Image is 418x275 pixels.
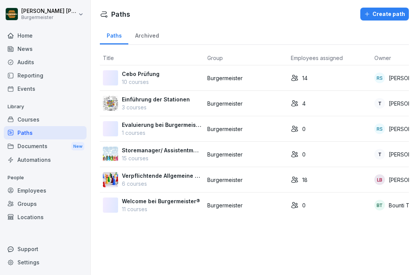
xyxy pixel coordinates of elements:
[103,55,114,61] span: Title
[4,242,87,256] div: Support
[204,51,288,65] th: Group
[302,100,306,107] p: 4
[4,172,87,184] p: People
[4,101,87,113] p: Library
[4,126,87,139] a: Paths
[122,95,190,103] p: Einführung der Stationen
[122,154,201,162] p: 15 courses
[4,139,87,153] a: DocumentsNew
[374,55,391,61] span: Owner
[302,176,308,184] p: 18
[122,146,201,154] p: Storemanager/ Assistentmanager
[364,10,405,18] div: Create path
[4,184,87,197] a: Employees
[374,98,385,109] div: T
[374,149,385,160] div: T
[103,172,118,187] img: ges0wsbz3tq6sxdqsr06isru.png
[21,8,77,14] p: [PERSON_NAME] [PERSON_NAME] [PERSON_NAME]
[122,197,200,205] p: Welcome bei Burgermeister®
[122,103,190,111] p: 3 courses
[122,180,201,188] p: 6 courses
[128,25,166,44] a: Archived
[4,256,87,269] a: Settings
[207,125,285,133] p: Burgermeister
[207,176,285,184] p: Burgermeister
[291,55,343,61] span: Employees assigned
[207,150,285,158] p: Burgermeister
[302,125,306,133] p: 0
[122,205,200,213] p: 11 courses
[4,197,87,210] a: Groups
[103,147,118,162] img: s0ko8y4pw9msovmc14bxhdgh.png
[122,172,201,180] p: Verpflichtende Allgemeine Hygiene/ Sicherheitsschulungen
[302,74,308,82] p: 14
[122,121,201,129] p: Evaluierung bei Burgermeister®
[103,96,118,111] img: wwemz06sg48ah3lik0a3sdy0.png
[4,82,87,95] a: Events
[4,69,87,82] a: Reporting
[122,129,201,137] p: 1 courses
[360,8,409,21] button: Create path
[207,74,285,82] p: Burgermeister
[374,174,385,185] div: LB
[4,210,87,224] a: Locations
[374,73,385,83] div: RS
[374,200,385,210] div: BT
[302,150,306,158] p: 0
[4,153,87,166] a: Automations
[21,15,77,20] p: Burgermeister
[207,100,285,107] p: Burgermeister
[122,78,159,86] p: 10 courses
[71,142,84,151] div: New
[374,123,385,134] div: RS
[122,70,159,78] p: Cebo Prüfung
[4,29,87,42] a: Home
[4,55,87,69] a: Audits
[100,25,128,44] a: Paths
[111,9,130,19] h1: Paths
[207,201,285,209] p: Burgermeister
[302,201,306,209] p: 0
[4,139,87,153] div: Documents
[4,42,87,55] a: News
[4,113,87,126] a: Courses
